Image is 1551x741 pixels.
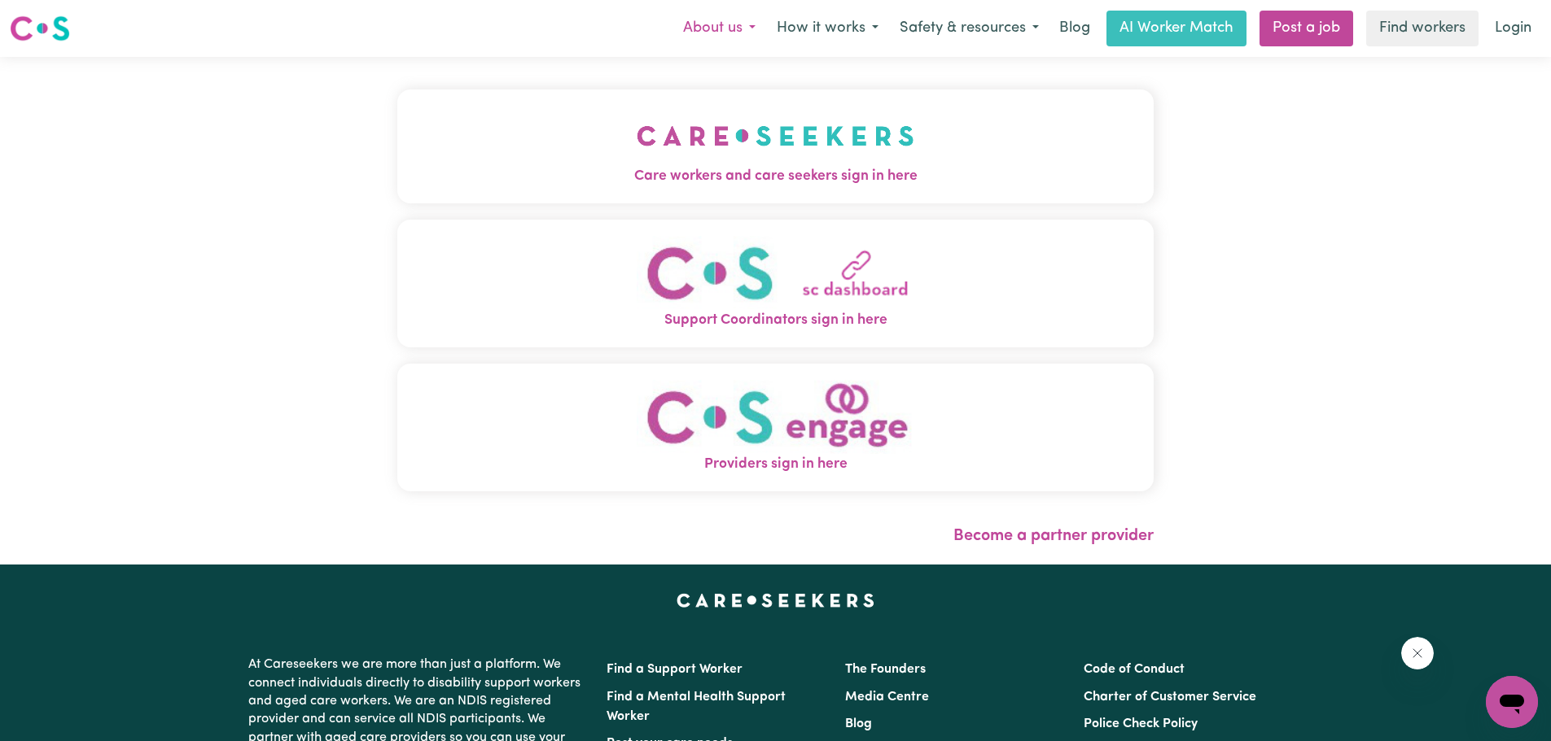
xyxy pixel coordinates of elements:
[1084,717,1198,730] a: Police Check Policy
[607,691,786,723] a: Find a Mental Health Support Worker
[1260,11,1353,46] a: Post a job
[1401,637,1434,669] iframe: Close message
[845,717,872,730] a: Blog
[1084,663,1185,676] a: Code of Conduct
[1366,11,1479,46] a: Find workers
[845,663,926,676] a: The Founders
[845,691,929,704] a: Media Centre
[397,310,1154,331] span: Support Coordinators sign in here
[1486,676,1538,728] iframe: Button to launch messaging window
[10,10,70,47] a: Careseekers logo
[953,528,1154,544] a: Become a partner provider
[766,11,889,46] button: How it works
[397,454,1154,475] span: Providers sign in here
[1485,11,1541,46] a: Login
[397,364,1154,491] button: Providers sign in here
[397,166,1154,187] span: Care workers and care seekers sign in here
[1106,11,1246,46] a: AI Worker Match
[889,11,1049,46] button: Safety & resources
[673,11,766,46] button: About us
[1049,11,1100,46] a: Blog
[1084,691,1256,704] a: Charter of Customer Service
[397,220,1154,347] button: Support Coordinators sign in here
[397,89,1154,203] button: Care workers and care seekers sign in here
[677,594,874,607] a: Careseekers home page
[10,14,70,43] img: Careseekers logo
[10,11,99,24] span: Need any help?
[607,663,743,676] a: Find a Support Worker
